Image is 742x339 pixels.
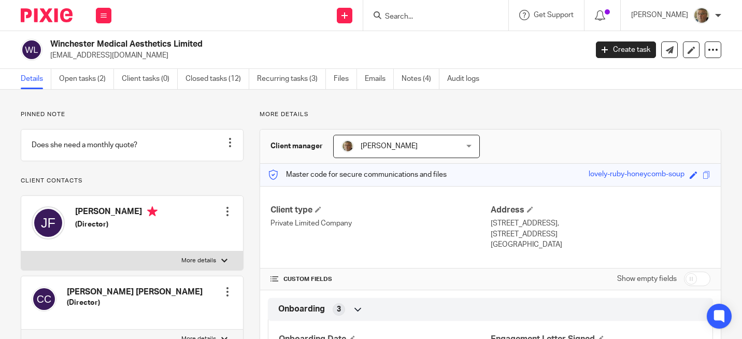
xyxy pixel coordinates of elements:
[270,218,490,229] p: Private Limited Company
[147,206,158,217] i: Primary
[67,287,203,298] h4: [PERSON_NAME] [PERSON_NAME]
[384,12,477,22] input: Search
[21,8,73,22] img: Pixie
[334,69,357,89] a: Files
[21,177,244,185] p: Client contacts
[278,304,325,315] span: Onboarding
[270,205,490,216] h4: Client type
[21,39,42,61] img: svg%3E
[491,229,710,239] p: [STREET_ADDRESS]
[21,69,51,89] a: Details
[59,69,114,89] a: Open tasks (2)
[361,143,418,150] span: [PERSON_NAME]
[75,206,158,219] h4: [PERSON_NAME]
[270,141,323,151] h3: Client manager
[337,304,341,315] span: 3
[596,41,656,58] a: Create task
[631,10,688,20] p: [PERSON_NAME]
[341,140,354,152] img: profile%20pic%204.JPG
[268,169,447,180] p: Master code for secure communications and files
[50,39,474,50] h2: Winchester Medical Aesthetics Limited
[21,110,244,119] p: Pinned note
[260,110,721,119] p: More details
[32,206,65,239] img: svg%3E
[75,219,158,230] h5: (Director)
[365,69,394,89] a: Emails
[402,69,439,89] a: Notes (4)
[186,69,249,89] a: Closed tasks (12)
[491,239,710,250] p: [GEOGRAPHIC_DATA]
[589,169,684,181] div: lovely-ruby-honeycomb-soup
[122,69,178,89] a: Client tasks (0)
[693,7,710,24] img: profile%20pic%204.JPG
[491,205,710,216] h4: Address
[257,69,326,89] a: Recurring tasks (3)
[270,275,490,284] h4: CUSTOM FIELDS
[67,298,203,308] h5: (Director)
[181,257,216,265] p: More details
[32,287,56,312] img: svg%3E
[534,11,574,19] span: Get Support
[50,50,580,61] p: [EMAIL_ADDRESS][DOMAIN_NAME]
[447,69,487,89] a: Audit logs
[617,274,677,284] label: Show empty fields
[491,218,710,229] p: [STREET_ADDRESS],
